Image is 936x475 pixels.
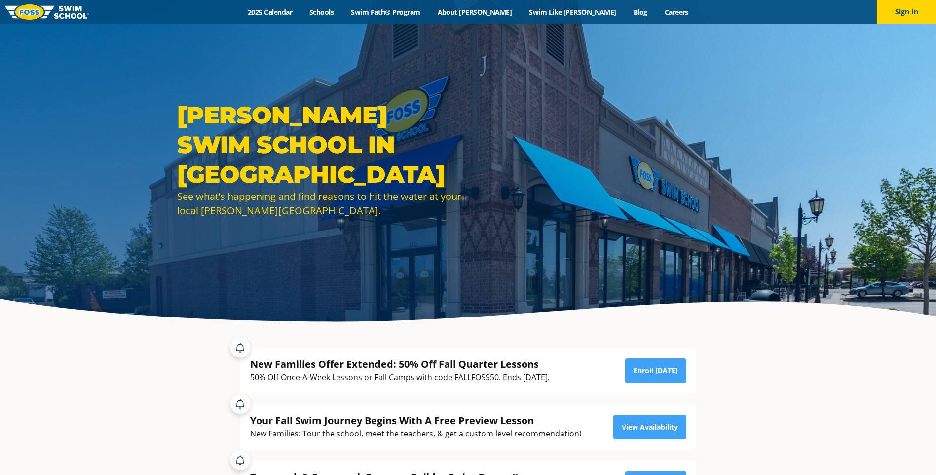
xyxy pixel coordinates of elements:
div: New Families Offer Extended: 50% Off Fall Quarter Lessons [250,357,550,371]
div: See what’s happening and find reasons to hit the water at your local [PERSON_NAME][GEOGRAPHIC_DATA]. [177,189,463,218]
img: FOSS Swim School Logo [5,4,89,20]
a: Swim Path® Program [342,7,429,17]
a: Blog [625,7,656,17]
div: 50% Off Once-A-Week Lessons or Fall Camps with code FALLFOSS50. Ends [DATE]. [250,371,550,384]
a: Enroll [DATE] [625,358,686,383]
a: View Availability [613,415,686,439]
a: About [PERSON_NAME] [429,7,521,17]
a: Schools [301,7,342,17]
a: Careers [656,7,697,17]
a: Swim Like [PERSON_NAME] [521,7,625,17]
div: Your Fall Swim Journey Begins With A Free Preview Lesson [250,414,581,427]
a: 2025 Calendar [239,7,301,17]
div: New Families: Tour the school, meet the teachers, & get a custom level recommendation! [250,427,581,440]
h1: [PERSON_NAME] Swim School in [GEOGRAPHIC_DATA] [177,100,463,189]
